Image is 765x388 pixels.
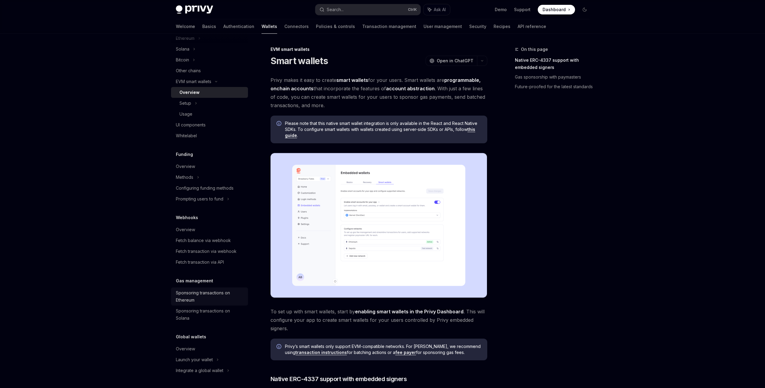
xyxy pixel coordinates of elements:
[494,19,510,34] a: Recipes
[176,151,193,158] h5: Funding
[176,333,206,340] h5: Global wallets
[179,110,192,118] div: Usage
[176,289,244,304] div: Sponsoring transactions on Ethereum
[277,344,283,350] svg: Info
[408,7,417,12] span: Ctrl K
[171,65,248,76] a: Other chains
[424,19,462,34] a: User management
[176,5,213,14] img: dark logo
[223,19,254,34] a: Authentication
[176,214,198,221] h5: Webhooks
[171,235,248,246] a: Fetch balance via webhook
[543,7,566,13] span: Dashboard
[515,82,594,92] a: Future-proofed for the latest standards
[171,183,248,194] a: Configuring funding methods
[538,5,575,14] a: Dashboard
[518,19,546,34] a: API reference
[277,121,283,127] svg: Info
[424,4,450,15] button: Ask AI
[179,89,200,96] div: Overview
[580,5,589,14] button: Toggle dark mode
[271,46,487,52] div: EVM smart wallets
[176,19,195,34] a: Welcome
[316,19,355,34] a: Policies & controls
[434,7,446,13] span: Ask AI
[176,185,234,192] div: Configuring funding methods
[271,153,487,298] img: Sample enable smart wallets
[176,78,211,85] div: EVM smart wallets
[176,345,195,352] div: Overview
[176,259,224,266] div: Fetch transaction via API
[284,19,309,34] a: Connectors
[176,356,213,363] div: Launch your wallet
[171,246,248,257] a: Fetch transaction via webhook
[327,6,344,13] div: Search...
[271,55,328,66] h1: Smart wallets
[515,55,594,72] a: Native ERC-4337 support with embedded signers
[315,4,421,15] button: Search...CtrlK
[171,287,248,306] a: Sponsoring transactions on Ethereum
[521,46,548,53] span: On this page
[495,7,507,13] a: Demo
[176,307,244,322] div: Sponsoring transactions on Solana
[355,309,464,315] a: enabling smart wallets in the Privy Dashboard
[285,120,481,138] span: Please note that this native smart wallet integration is only available in the React and React Na...
[176,277,213,284] h5: Gas management
[437,58,473,64] span: Open in ChatGPT
[395,350,416,355] a: fee payer
[171,343,248,354] a: Overview
[171,87,248,98] a: Overview
[514,7,531,13] a: Support
[362,19,416,34] a: Transaction management
[262,19,277,34] a: Wallets
[271,375,407,383] span: Native ERC-4337 support with embedded signers
[171,161,248,172] a: Overview
[176,226,195,233] div: Overview
[271,76,487,110] span: Privy makes it easy to create for your users. Smart wallets are that incorporate the features of ...
[386,85,435,92] a: account abstraction
[176,237,231,244] div: Fetch balance via webhook
[285,343,481,355] span: Privy’s smart wallets only support EVM-compatible networks. For [PERSON_NAME], we recommend using...
[176,45,189,53] div: Solana
[176,163,195,170] div: Overview
[295,350,347,355] a: transaction instructions
[176,195,223,203] div: Prompting users to fund
[336,77,368,83] strong: smart wallets
[176,121,206,129] div: UI components
[202,19,216,34] a: Basics
[176,132,197,139] div: Whitelabel
[171,120,248,130] a: UI components
[271,307,487,333] span: To set up with smart wallets, start by . This will configure your app to create smart wallets for...
[515,72,594,82] a: Gas sponsorship with paymasters
[171,306,248,324] a: Sponsoring transactions on Solana
[176,174,193,181] div: Methods
[171,224,248,235] a: Overview
[171,257,248,268] a: Fetch transaction via API
[469,19,486,34] a: Security
[171,130,248,141] a: Whitelabel
[176,367,223,374] div: Integrate a global wallet
[176,56,189,64] div: Bitcoin
[176,248,237,255] div: Fetch transaction via webhook
[426,56,477,66] button: Open in ChatGPT
[171,109,248,120] a: Usage
[176,67,201,74] div: Other chains
[179,100,191,107] div: Setup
